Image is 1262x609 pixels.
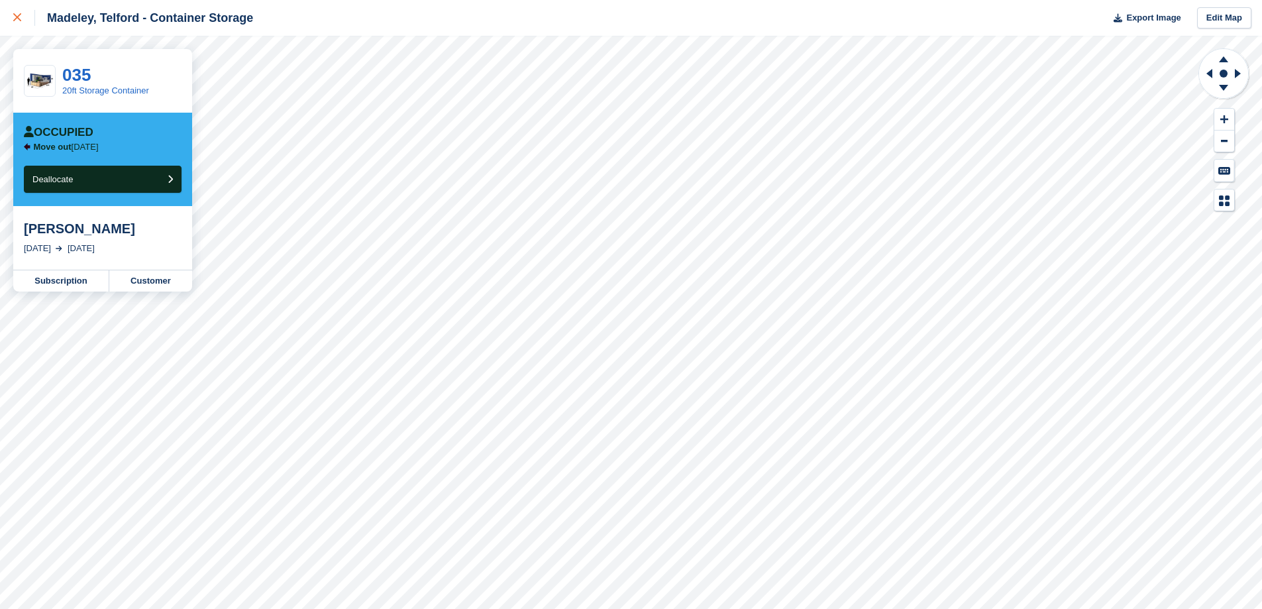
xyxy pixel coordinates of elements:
[68,242,95,255] div: [DATE]
[109,270,192,292] a: Customer
[24,242,51,255] div: [DATE]
[1197,7,1251,29] a: Edit Map
[62,85,149,95] a: 20ft Storage Container
[32,174,73,184] span: Deallocate
[1106,7,1181,29] button: Export Image
[34,142,99,152] p: [DATE]
[25,70,55,93] img: 20-ft-container%20image.jpg
[56,246,62,251] img: arrow-right-light-icn-cde0832a797a2874e46488d9cf13f60e5c3a73dbe684e267c42b8395dfbc2abf.svg
[34,142,72,152] span: Move out
[1214,190,1234,211] button: Map Legend
[1126,11,1181,25] span: Export Image
[1214,160,1234,182] button: Keyboard Shortcuts
[35,10,253,26] div: Madeley, Telford - Container Storage
[1214,131,1234,152] button: Zoom Out
[1214,109,1234,131] button: Zoom In
[24,126,93,139] div: Occupied
[24,143,30,150] img: arrow-left-icn-90495f2de72eb5bd0bd1c3c35deca35cc13f817d75bef06ecd7c0b315636ce7e.svg
[13,270,109,292] a: Subscription
[24,221,182,237] div: [PERSON_NAME]
[62,65,91,85] a: 035
[24,166,182,193] button: Deallocate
